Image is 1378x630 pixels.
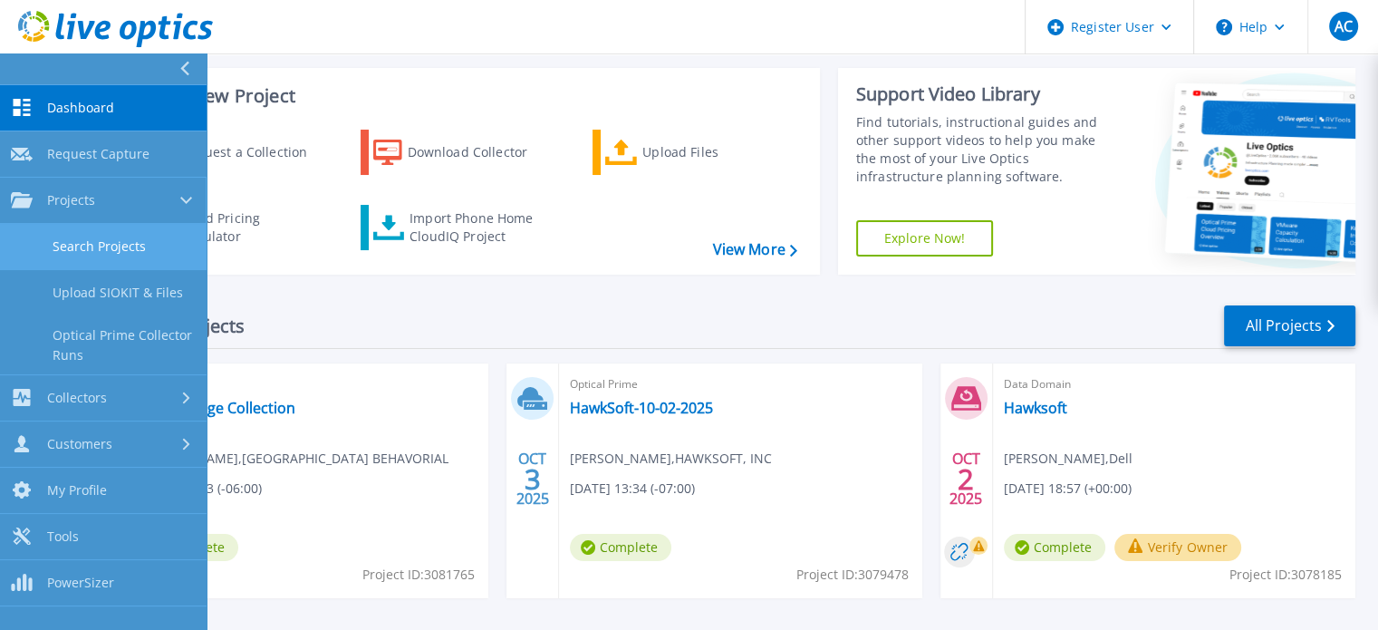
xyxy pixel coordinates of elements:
[47,146,149,162] span: Request Capture
[570,374,911,394] span: Optical Prime
[47,482,107,499] span: My Profile
[856,220,994,257] a: Explore Now!
[570,479,695,499] span: [DATE] 13:34 (-07:00)
[1004,479,1132,499] span: [DATE] 18:57 (+00:00)
[178,209,323,246] div: Cloud Pricing Calculator
[47,192,95,208] span: Projects
[593,130,795,175] a: Upload Files
[516,446,550,512] div: OCT 2025
[47,390,107,406] span: Collectors
[137,449,488,489] span: [PERSON_NAME] , [GEOGRAPHIC_DATA] BEHAVORIAL HEALTH
[1004,449,1132,469] span: [PERSON_NAME] , Dell
[180,134,325,170] div: Request a Collection
[410,209,551,246] div: Import Phone Home CloudIQ Project
[642,134,787,170] div: Upload Files
[47,575,114,591] span: PowerSizer
[712,241,796,258] a: View More
[361,130,563,175] a: Download Collector
[1114,534,1242,561] button: Verify Owner
[47,436,112,452] span: Customers
[129,205,331,250] a: Cloud Pricing Calculator
[1334,19,1352,34] span: AC
[1004,374,1344,394] span: Data Domain
[408,134,553,170] div: Download Collector
[525,471,541,487] span: 3
[570,534,671,561] span: Complete
[137,399,295,417] a: North Range Collection
[958,471,974,487] span: 2
[949,446,983,512] div: OCT 2025
[1004,534,1105,561] span: Complete
[570,399,713,417] a: HawkSoft-10-02-2025
[1004,399,1067,417] a: Hawksoft
[856,82,1116,106] div: Support Video Library
[47,528,79,545] span: Tools
[796,565,909,585] span: Project ID: 3079478
[1224,305,1355,346] a: All Projects
[1229,565,1342,585] span: Project ID: 3078185
[362,565,475,585] span: Project ID: 3081765
[129,86,796,106] h3: Start a New Project
[47,100,114,116] span: Dashboard
[129,130,331,175] a: Request a Collection
[570,449,772,469] span: [PERSON_NAME] , HAWKSOFT, INC
[856,113,1116,186] div: Find tutorials, instructional guides and other support videos to help you make the most of your L...
[137,374,477,394] span: Optical Prime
